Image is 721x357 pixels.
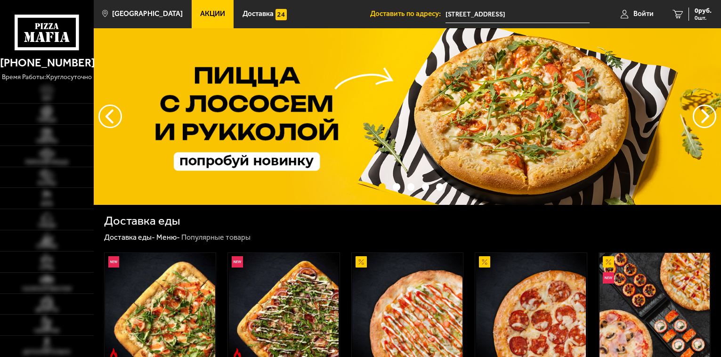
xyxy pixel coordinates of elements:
span: 0 руб. [695,8,712,14]
span: Доставить по адресу: [370,10,446,17]
img: Акционный [356,256,367,268]
a: Меню- [156,233,180,242]
img: 15daf4d41897b9f0e9f617042186c801.svg [275,9,287,20]
input: Ваш адрес доставки [446,6,590,23]
span: Акции [200,10,225,17]
img: Новинка [232,256,243,268]
button: точки переключения [393,183,400,190]
button: точки переключения [436,183,443,190]
img: Новинка [108,256,120,268]
span: [GEOGRAPHIC_DATA] [112,10,183,17]
button: следующий [98,105,122,128]
img: Акционный [479,256,490,268]
button: точки переключения [422,183,429,190]
button: точки переключения [379,183,386,190]
span: 0 шт. [695,15,712,21]
div: Популярные товары [181,233,251,243]
a: Доставка еды- [104,233,155,242]
img: Акционный [603,256,614,268]
button: точки переключения [407,183,414,190]
span: Войти [633,10,654,17]
h1: Доставка еды [104,215,180,227]
button: предыдущий [693,105,716,128]
img: Новинка [603,272,614,284]
span: Доставка [243,10,274,17]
